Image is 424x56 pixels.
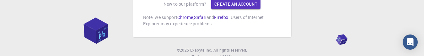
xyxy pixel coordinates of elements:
[143,14,281,27] p: Note: we support , and . Users of Internet Explorer may experience problems.
[403,34,418,50] div: Open Intercom Messenger
[214,14,228,20] a: Firefox
[194,14,207,20] a: Safari
[213,47,247,53] span: All rights reserved.
[177,14,193,20] a: Chrome
[190,47,212,53] a: Exabyte Inc.
[190,47,212,53] span: Exabyte Inc.
[177,47,190,53] span: © 2025
[164,1,206,7] p: New to our platform?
